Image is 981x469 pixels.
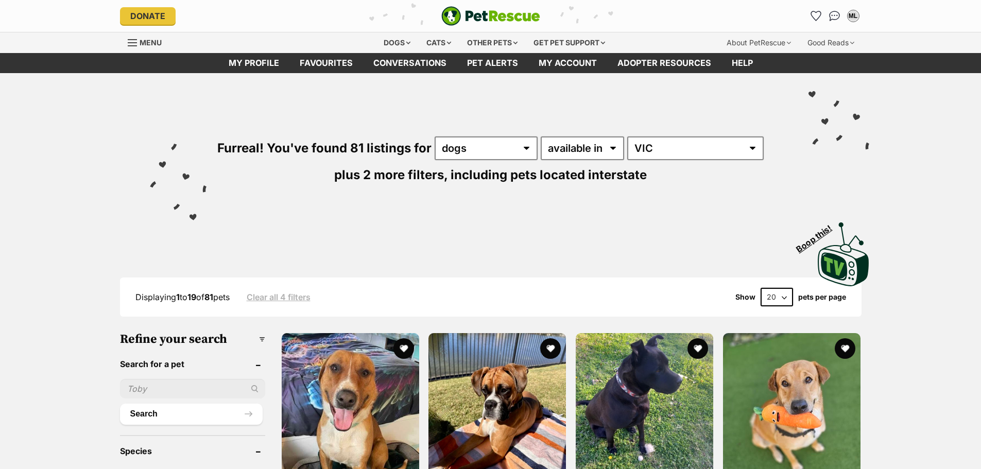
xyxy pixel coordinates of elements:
[441,6,540,26] a: PetRescue
[376,32,418,53] div: Dogs
[120,379,265,398] input: Toby
[441,6,540,26] img: logo-e224e6f780fb5917bec1dbf3a21bbac754714ae5b6737aabdf751b685950b380.svg
[176,292,180,302] strong: 1
[140,38,162,47] span: Menu
[218,53,289,73] a: My profile
[460,32,525,53] div: Other pets
[800,32,862,53] div: Good Reads
[794,217,841,254] span: Boop this!
[687,338,708,359] button: favourite
[247,292,311,302] a: Clear all 4 filters
[419,32,458,53] div: Cats
[719,32,798,53] div: About PetRescue
[334,167,448,182] span: plus 2 more filters,
[289,53,363,73] a: Favourites
[187,292,196,302] strong: 19
[835,338,855,359] button: favourite
[393,338,414,359] button: favourite
[540,338,561,359] button: favourite
[204,292,213,302] strong: 81
[128,32,169,51] a: Menu
[848,11,858,21] div: ML
[735,293,755,301] span: Show
[528,53,607,73] a: My account
[829,11,840,21] img: chat-41dd97257d64d25036548639549fe6c8038ab92f7586957e7f3b1b290dea8141.svg
[526,32,612,53] div: Get pet support
[808,8,862,24] ul: Account quick links
[120,359,265,369] header: Search for a pet
[120,7,176,25] a: Donate
[845,8,862,24] button: My account
[808,8,824,24] a: Favourites
[120,404,263,424] button: Search
[827,8,843,24] a: Conversations
[217,141,432,155] span: Furreal! You've found 81 listings for
[120,332,265,346] h3: Refine your search
[451,167,647,182] span: including pets located interstate
[120,446,265,456] header: Species
[363,53,457,73] a: conversations
[818,222,869,286] img: PetRescue TV logo
[818,213,869,288] a: Boop this!
[721,53,763,73] a: Help
[457,53,528,73] a: Pet alerts
[607,53,721,73] a: Adopter resources
[798,293,846,301] label: pets per page
[135,292,230,302] span: Displaying to of pets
